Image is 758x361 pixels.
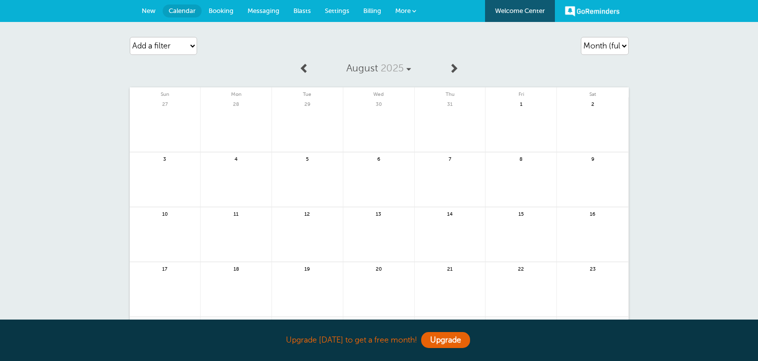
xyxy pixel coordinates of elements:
span: 21 [446,265,455,272]
a: August 2025 [314,57,443,79]
span: 22 [516,265,525,272]
span: Sat [557,87,628,97]
span: August [346,62,378,74]
span: 10 [160,210,169,217]
span: 28 [232,100,241,107]
span: More [395,7,411,14]
span: Settings [325,7,349,14]
span: 12 [303,210,312,217]
span: Thu [415,87,486,97]
span: Booking [209,7,234,14]
span: Mon [201,87,271,97]
span: 16 [588,210,597,217]
span: 20 [374,265,383,272]
span: 31 [446,100,455,107]
span: 8 [516,155,525,162]
div: Upgrade [DATE] to get a free month! [130,330,629,351]
span: Wed [343,87,414,97]
span: Sun [130,87,201,97]
span: 2025 [381,62,404,74]
span: 29 [303,100,312,107]
span: 11 [232,210,241,217]
span: Tue [272,87,343,97]
span: 9 [588,155,597,162]
span: 3 [160,155,169,162]
span: 7 [446,155,455,162]
span: Calendar [169,7,196,14]
span: 6 [374,155,383,162]
span: 4 [232,155,241,162]
a: Upgrade [421,332,470,348]
span: 2 [588,100,597,107]
span: Blasts [293,7,311,14]
span: 18 [232,265,241,272]
span: 27 [160,100,169,107]
span: 5 [303,155,312,162]
span: 19 [303,265,312,272]
span: Billing [363,7,381,14]
span: 30 [374,100,383,107]
span: 17 [160,265,169,272]
iframe: Resource center [718,321,748,351]
span: 14 [446,210,455,217]
span: 23 [588,265,597,272]
span: 15 [516,210,525,217]
span: Messaging [248,7,279,14]
span: 1 [516,100,525,107]
span: New [142,7,156,14]
span: 13 [374,210,383,217]
span: Fri [486,87,556,97]
a: Calendar [163,4,202,17]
